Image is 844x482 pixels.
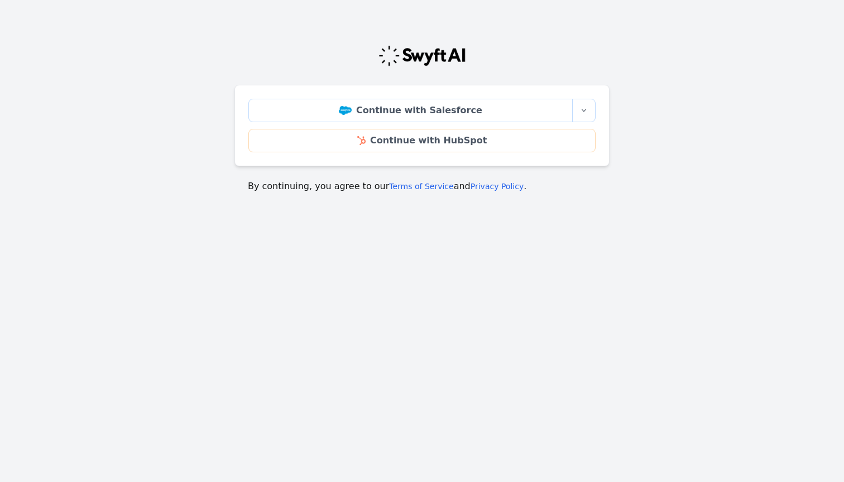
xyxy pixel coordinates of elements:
[248,99,573,122] a: Continue with Salesforce
[339,106,352,115] img: Salesforce
[248,180,596,193] p: By continuing, you agree to our and .
[389,182,453,191] a: Terms of Service
[248,129,596,152] a: Continue with HubSpot
[378,45,466,67] img: Swyft Logo
[471,182,524,191] a: Privacy Policy
[357,136,366,145] img: HubSpot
